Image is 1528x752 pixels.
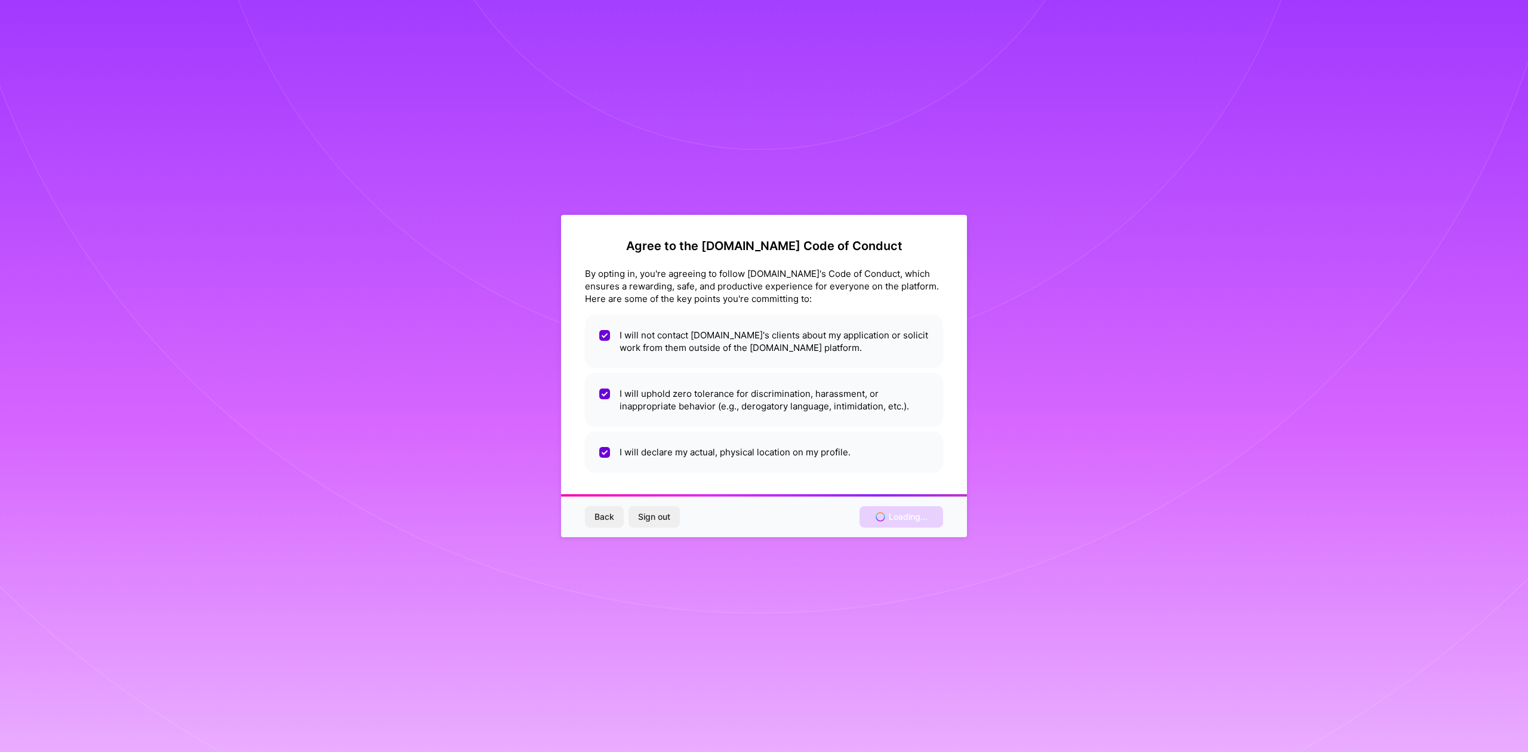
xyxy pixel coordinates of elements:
[594,511,614,523] span: Back
[638,511,670,523] span: Sign out
[585,315,943,368] li: I will not contact [DOMAIN_NAME]'s clients about my application or solicit work from them outside...
[585,506,624,528] button: Back
[585,373,943,427] li: I will uphold zero tolerance for discrimination, harassment, or inappropriate behavior (e.g., der...
[585,432,943,473] li: I will declare my actual, physical location on my profile.
[629,506,680,528] button: Sign out
[585,239,943,253] h2: Agree to the [DOMAIN_NAME] Code of Conduct
[585,267,943,305] div: By opting in, you're agreeing to follow [DOMAIN_NAME]'s Code of Conduct, which ensures a rewardin...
